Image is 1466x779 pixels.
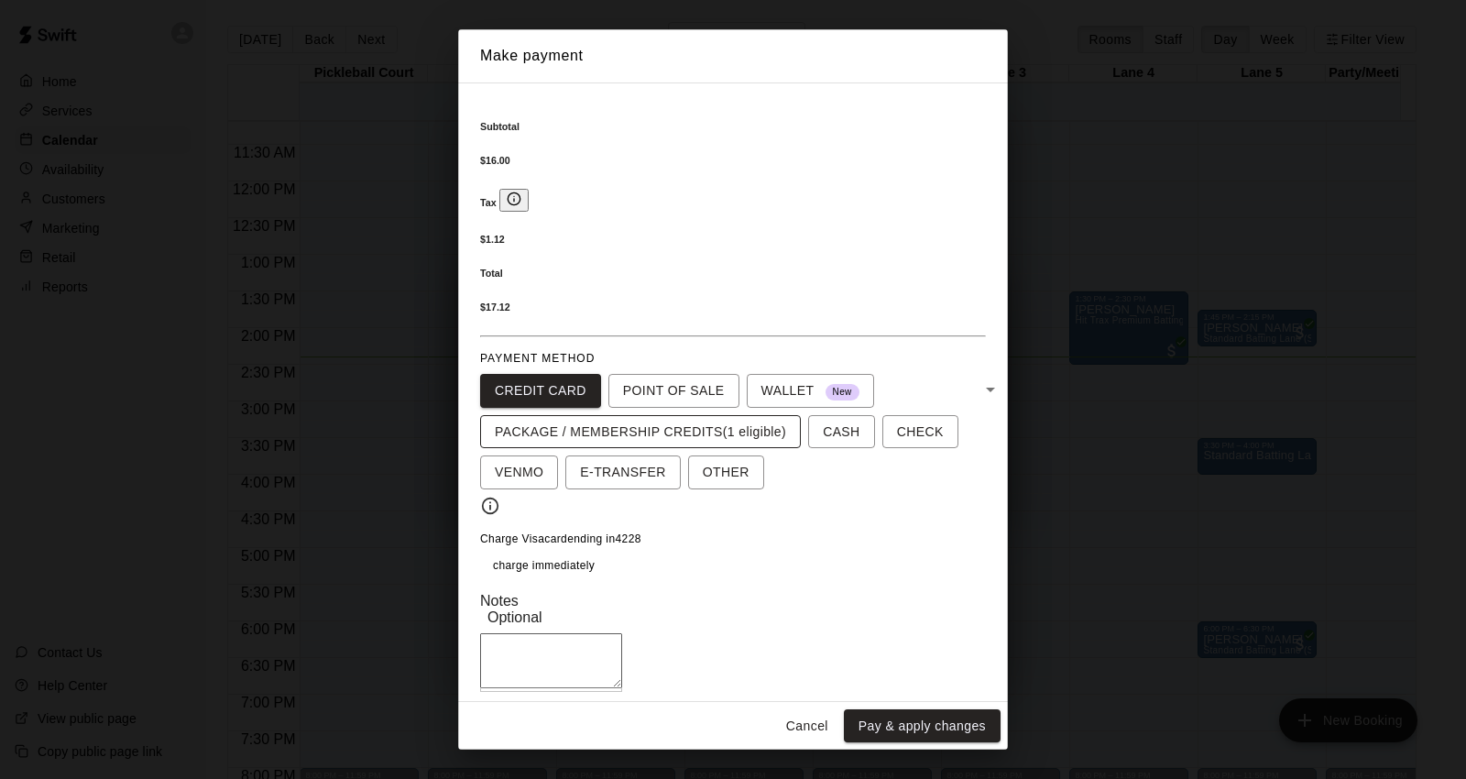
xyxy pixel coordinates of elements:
span: CASH [823,421,860,444]
button: WALLET New [747,374,874,408]
h6: $ 1.12 [480,234,986,245]
span: POINT OF SALE [623,379,725,402]
button: E-TRANSFER [565,455,680,489]
label: Notes [480,593,519,609]
button: POINT OF SALE [608,374,739,408]
button: Pay & apply changes [844,709,1001,743]
button: CHECK [882,415,958,449]
button: CASH [808,415,875,449]
b: $ 17.12 [480,302,510,313]
button: Cancel [778,709,837,743]
span: E-TRANSFER [580,461,665,484]
button: PACKAGE / MEMBERSHIP CREDITS(1 eligible) [480,415,801,449]
span: CREDIT CARD [495,379,586,402]
span: charge immediately [493,559,595,572]
span: CHECK [897,421,944,444]
button: OTHER [688,455,764,489]
button: CREDIT CARD [480,374,601,408]
span: New [826,384,859,400]
h6: Subtotal [480,121,986,132]
h6: Tax [480,189,986,212]
h2: Make payment [458,29,1008,82]
span: PAYMENT METHOD [480,352,595,365]
span: VENMO [495,461,543,484]
span: PACKAGE / MEMBERSHIP CREDITS (1 eligible) [495,421,786,444]
button: VENMO [480,455,558,489]
b: Total [480,268,503,279]
span: WALLET [761,379,859,402]
span: OTHER [703,461,749,484]
h6: $ 16.00 [480,155,986,166]
span: Charge Visa card ending in 4228 [480,532,641,545]
span: Optional [480,609,550,625]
